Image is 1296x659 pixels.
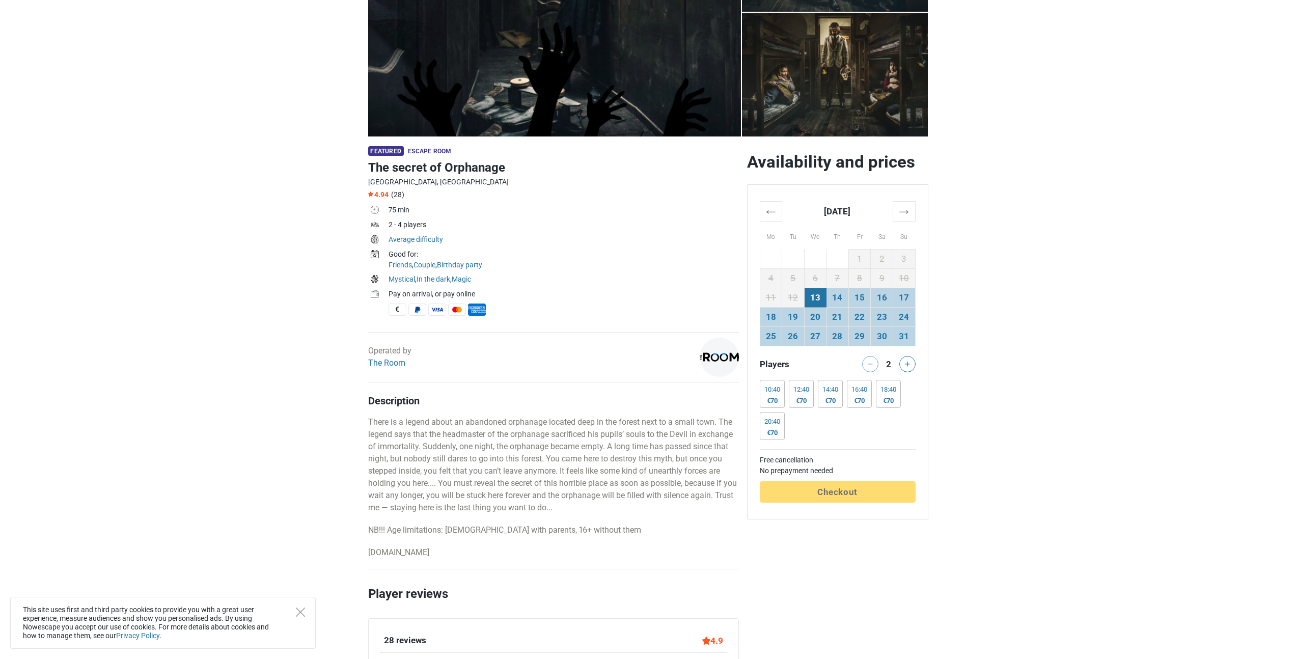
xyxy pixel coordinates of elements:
[848,268,871,288] td: 8
[782,307,805,326] td: 19
[408,304,426,316] span: PayPal
[368,191,373,197] img: Star
[793,397,809,405] div: €70
[826,288,849,307] td: 14
[368,358,405,368] a: The Room
[871,326,893,346] td: 30
[804,221,826,249] th: We
[413,261,435,269] a: Couple
[871,307,893,326] td: 23
[10,597,316,649] div: This site uses first and third party cookies to provide you with a great user experience, measure...
[826,326,849,346] td: 28
[893,221,915,249] th: Su
[826,307,849,326] td: 21
[880,397,896,405] div: €70
[848,326,871,346] td: 29
[764,397,780,405] div: €70
[389,204,739,218] td: 75 min
[368,524,739,536] p: NB!!! Age limitations: [DEMOGRAPHIC_DATA] with parents, 16+ without them
[760,307,782,326] td: 18
[448,304,466,316] span: MasterCard
[848,288,871,307] td: 15
[760,201,782,221] th: ←
[760,326,782,346] td: 25
[764,386,780,394] div: 10:40
[804,326,826,346] td: 27
[296,608,305,617] button: Close
[389,304,406,316] span: Cash
[368,158,739,177] h1: The secret of Orphanage
[893,326,915,346] td: 31
[804,307,826,326] td: 20
[428,304,446,316] span: Visa
[389,289,739,299] div: Pay on arrival, or pay online
[893,288,915,307] td: 17
[793,386,809,394] div: 12:40
[826,221,849,249] th: Th
[389,275,415,283] a: Mystical
[760,221,782,249] th: Mo
[871,221,893,249] th: Sa
[742,13,928,136] img: The secret of Orphanage photo 5
[893,268,915,288] td: 10
[893,201,915,221] th: →
[760,465,916,476] td: No prepayment needed
[116,631,159,640] a: Privacy Policy
[368,416,739,514] p: There is a legend about an abandoned orphanage located deep in the forest next to a small town. T...
[848,307,871,326] td: 22
[368,345,411,369] div: Operated by
[871,249,893,268] td: 2
[452,275,471,283] a: Magic
[368,395,739,407] h4: Description
[391,190,404,199] span: (28)
[880,386,896,394] div: 18:40
[848,249,871,268] td: 1
[782,268,805,288] td: 5
[389,261,412,269] a: Friends
[389,273,739,288] td: , ,
[389,249,739,260] div: Good for:
[764,418,780,426] div: 20:40
[368,177,739,187] div: [GEOGRAPHIC_DATA], [GEOGRAPHIC_DATA]
[417,275,450,283] a: In the dark
[848,221,871,249] th: Fr
[883,356,895,370] div: 2
[702,634,723,647] div: 4.9
[437,261,482,269] a: Birthday party
[851,397,867,405] div: €70
[871,288,893,307] td: 16
[468,304,486,316] span: American Express
[756,356,838,372] div: Players
[871,268,893,288] td: 9
[804,288,826,307] td: 13
[893,307,915,326] td: 24
[742,13,928,136] a: The secret of Orphanage photo 4
[782,326,805,346] td: 26
[389,235,443,243] a: Average difficulty
[747,152,928,172] h2: Availability and prices
[822,397,838,405] div: €70
[760,455,916,465] td: Free cancellation
[804,268,826,288] td: 6
[782,288,805,307] td: 12
[368,546,739,559] p: [DOMAIN_NAME]
[826,268,849,288] td: 7
[893,249,915,268] td: 3
[389,248,739,273] td: , ,
[408,148,451,155] span: Escape room
[700,338,739,377] img: 1c9ac0159c94d8d0l.png
[782,201,893,221] th: [DATE]
[764,429,780,437] div: €70
[782,221,805,249] th: Tu
[389,218,739,233] td: 2 - 4 players
[760,268,782,288] td: 4
[851,386,867,394] div: 16:40
[384,634,426,647] div: 28 reviews
[822,386,838,394] div: 14:40
[368,146,404,156] span: Featured
[760,288,782,307] td: 11
[368,585,739,618] h2: Player reviews
[368,190,389,199] span: 4.94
